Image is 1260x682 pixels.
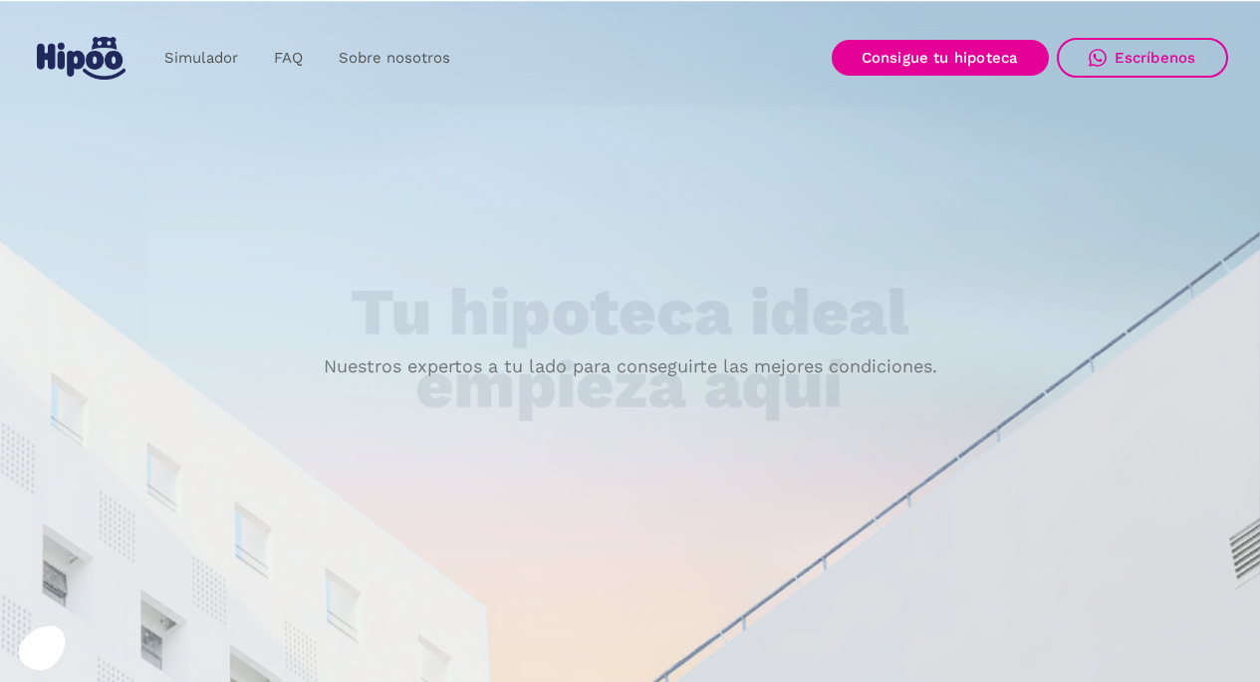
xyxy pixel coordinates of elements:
[252,277,1007,421] h1: Tu hipoteca ideal empieza aquí
[1057,38,1228,78] a: Escríbenos
[33,29,130,88] a: home
[832,40,1049,76] a: Consigue tu hipoteca
[146,39,256,78] a: Simulador
[256,39,321,78] a: FAQ
[321,39,468,78] a: Sobre nosotros
[1115,49,1196,67] div: Escríbenos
